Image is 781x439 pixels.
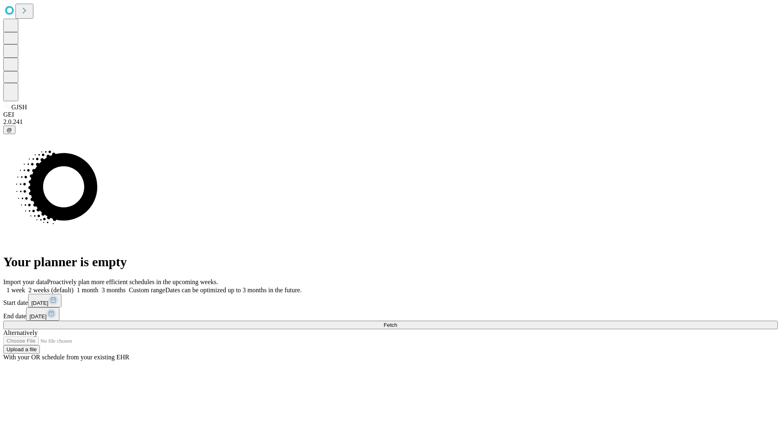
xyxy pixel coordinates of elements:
span: Alternatively [3,329,37,336]
button: Upload a file [3,345,40,354]
span: 1 week [7,287,25,293]
button: [DATE] [26,307,59,321]
span: Dates can be optimized up to 3 months in the future. [165,287,301,293]
span: Custom range [129,287,165,293]
div: End date [3,307,778,321]
span: [DATE] [29,313,46,319]
button: [DATE] [28,294,61,307]
div: 2.0.241 [3,118,778,126]
div: Start date [3,294,778,307]
span: [DATE] [31,300,48,306]
span: @ [7,127,12,133]
span: Fetch [384,322,397,328]
span: Import your data [3,278,47,285]
span: 1 month [77,287,98,293]
div: GEI [3,111,778,118]
span: With your OR schedule from your existing EHR [3,354,129,361]
h1: Your planner is empty [3,254,778,269]
span: 3 months [102,287,126,293]
span: 2 weeks (default) [28,287,74,293]
span: Proactively plan more efficient schedules in the upcoming weeks. [47,278,218,285]
span: GJSH [11,104,27,111]
button: Fetch [3,321,778,329]
button: @ [3,126,15,134]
